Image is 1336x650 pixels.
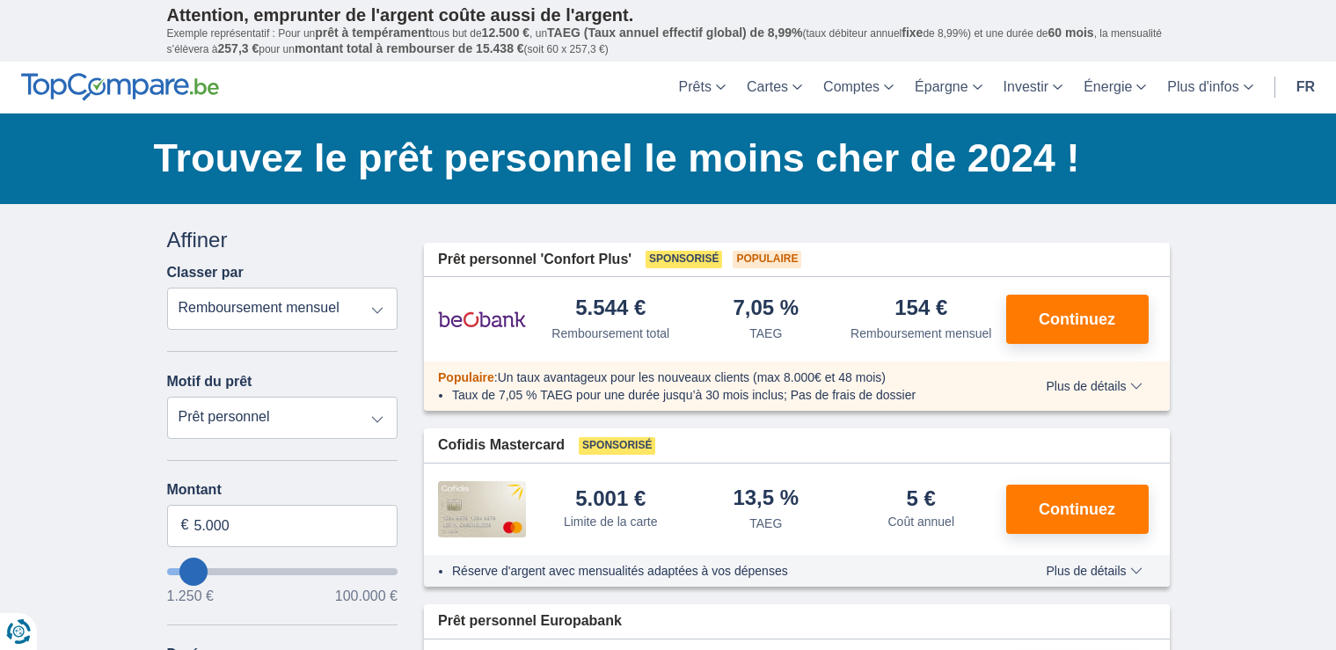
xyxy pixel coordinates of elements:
[335,589,398,603] span: 100.000 €
[887,513,954,530] div: Coût annuel
[1033,379,1155,393] button: Plus de détails
[579,437,655,455] span: Sponsorisé
[498,370,886,384] span: Un taux avantageux pour les nouveaux clients (max 8.000€ et 48 mois)
[438,370,494,384] span: Populaire
[154,131,1170,186] h1: Trouvez le prêt personnel le moins cher de 2024 !
[218,41,259,55] span: 257,3 €
[646,251,722,268] span: Sponsorisé
[21,73,219,101] img: TopCompare
[1039,311,1115,327] span: Continuez
[1157,62,1263,113] a: Plus d'infos
[904,62,993,113] a: Épargne
[167,568,398,575] input: wantToBorrow
[1046,565,1142,577] span: Plus de détails
[564,513,658,530] div: Limite de la carte
[1073,62,1157,113] a: Énergie
[424,369,1009,386] div: :
[1048,26,1094,40] span: 60 mois
[736,62,813,113] a: Cartes
[452,386,995,404] li: Taux de 7,05 % TAEG pour une durée jusqu’à 30 mois inclus; Pas de frais de dossier
[902,26,923,40] span: fixe
[482,26,530,40] span: 12.500 €
[993,62,1074,113] a: Investir
[438,481,526,537] img: pret personnel Cofidis CC
[1033,564,1155,578] button: Plus de détails
[1006,295,1149,344] button: Continuez
[668,62,736,113] a: Prêts
[295,41,524,55] span: montant total à rembourser de 15.438 €
[575,297,646,321] div: 5.544 €
[551,325,669,342] div: Remboursement total
[167,589,214,603] span: 1.250 €
[907,488,936,509] div: 5 €
[894,297,947,321] div: 154 €
[733,487,799,511] div: 13,5 %
[438,435,565,456] span: Cofidis Mastercard
[167,225,398,255] div: Affiner
[167,26,1170,57] p: Exemple représentatif : Pour un tous but de , un (taux débiteur annuel de 8,99%) et une durée de ...
[167,374,252,390] label: Motif du prêt
[813,62,904,113] a: Comptes
[438,297,526,341] img: pret personnel Beobank
[315,26,429,40] span: prêt à tempérament
[851,325,991,342] div: Remboursement mensuel
[1286,62,1325,113] a: fr
[438,250,631,270] span: Prêt personnel 'Confort Plus'
[452,562,995,580] li: Réserve d'argent avec mensualités adaptées à vos dépenses
[438,611,622,632] span: Prêt personnel Europabank
[749,325,782,342] div: TAEG
[575,488,646,509] div: 5.001 €
[733,251,801,268] span: Populaire
[1046,380,1142,392] span: Plus de détails
[181,515,189,536] span: €
[167,4,1170,26] p: Attention, emprunter de l'argent coûte aussi de l'argent.
[1006,485,1149,534] button: Continuez
[749,515,782,532] div: TAEG
[167,482,398,498] label: Montant
[1039,501,1115,517] span: Continuez
[167,265,244,281] label: Classer par
[547,26,802,40] span: TAEG (Taux annuel effectif global) de 8,99%
[733,297,799,321] div: 7,05 %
